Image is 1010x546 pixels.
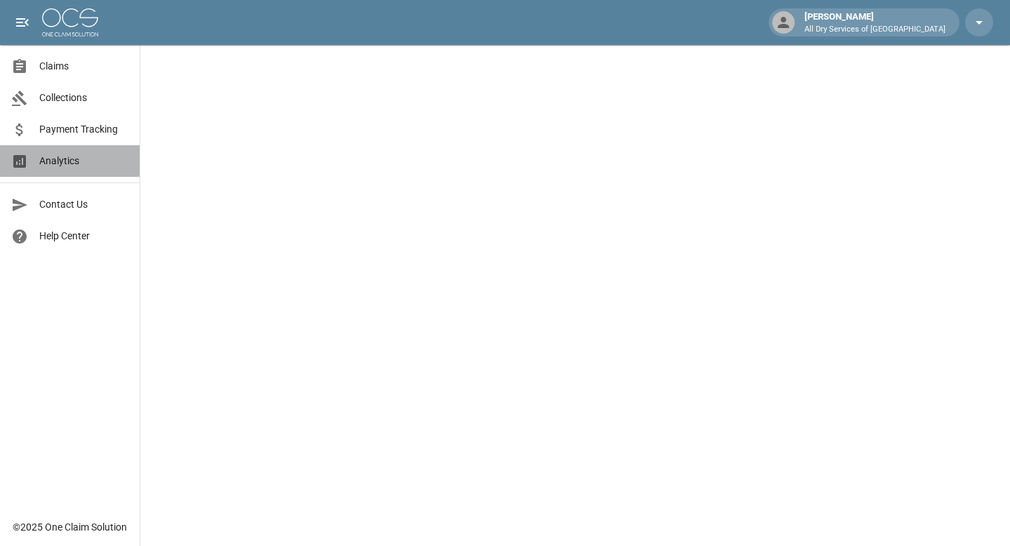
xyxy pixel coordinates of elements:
span: Help Center [39,229,128,244]
span: Analytics [39,154,128,168]
span: Contact Us [39,197,128,212]
div: © 2025 One Claim Solution [13,520,127,534]
img: ocs-logo-white-transparent.png [42,8,98,36]
span: Claims [39,59,128,74]
button: open drawer [8,8,36,36]
span: Collections [39,91,128,105]
div: [PERSON_NAME] [799,10,951,35]
p: All Dry Services of [GEOGRAPHIC_DATA] [804,24,945,36]
span: Payment Tracking [39,122,128,137]
iframe: Embedded Dashboard [140,45,1010,542]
